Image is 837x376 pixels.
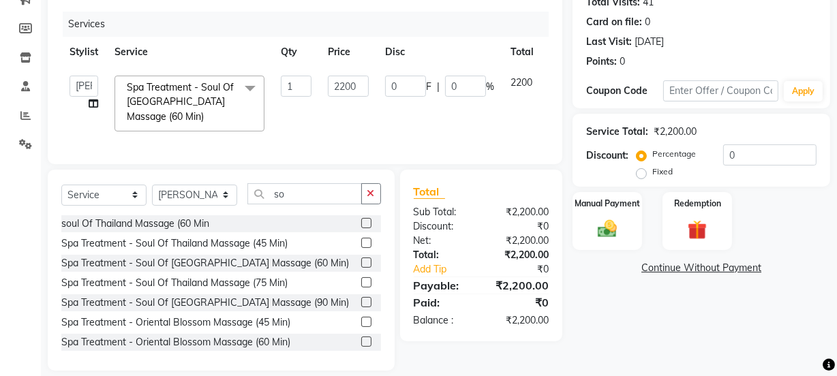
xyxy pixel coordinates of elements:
div: Spa Treatment - Soul Of Thailand Massage (75 Min) [61,276,288,290]
div: Points: [586,54,617,69]
div: [DATE] [635,35,664,49]
label: Redemption [674,198,721,210]
input: Search or Scan [247,183,362,204]
div: soul Of Thailand Massage (60 Min [61,217,209,231]
div: ₹2,200.00 [481,277,559,294]
div: Spa Treatment - Soul Of [GEOGRAPHIC_DATA] Massage (90 Min) [61,296,349,310]
div: ₹0 [481,294,559,311]
a: Add Tip [404,262,494,277]
div: ₹0 [494,262,559,277]
div: 0 [645,15,650,29]
label: Percentage [652,148,696,160]
img: _gift.svg [682,218,713,242]
img: _cash.svg [592,218,623,240]
div: ₹0 [481,219,559,234]
div: Discount: [586,148,628,163]
span: % [486,80,494,94]
div: Spa Treatment - Soul Of Thailand Massage (45 Min) [61,236,288,251]
span: Spa Treatment - Soul Of [GEOGRAPHIC_DATA] Massage (60 Min) [127,81,234,123]
th: Action [542,37,587,67]
th: Stylist [61,37,106,67]
th: Price [320,37,377,67]
a: x [204,110,210,123]
th: Service [106,37,273,67]
div: ₹2,200.00 [654,125,697,139]
div: Service Total: [586,125,648,139]
div: Services [63,12,559,37]
a: Continue Without Payment [575,261,827,275]
div: Sub Total: [404,205,481,219]
button: Apply [784,81,823,101]
th: Disc [377,37,502,67]
span: Total [414,185,445,199]
label: Fixed [652,166,673,178]
input: Enter Offer / Coupon Code [663,80,778,101]
div: Paid: [404,294,481,311]
div: Spa Treatment - Soul Of [GEOGRAPHIC_DATA] Massage (60 Min) [61,256,349,270]
div: ₹2,200.00 [481,234,559,248]
div: Payable: [404,277,481,294]
th: Qty [273,37,320,67]
th: Total [502,37,542,67]
div: Net: [404,234,481,248]
div: Card on file: [586,15,642,29]
div: Coupon Code [586,84,663,98]
div: ₹2,200.00 [481,313,559,328]
div: Spa Treatment - Oriental Blossom Massage (60 Min) [61,335,290,349]
div: 0 [620,54,625,69]
div: Total: [404,248,481,262]
span: 2200 [511,76,532,89]
div: Balance : [404,313,481,328]
div: ₹2,200.00 [481,248,559,262]
div: Discount: [404,219,481,234]
label: Manual Payment [575,198,640,210]
span: F [426,80,431,94]
div: ₹2,200.00 [481,205,559,219]
span: | [437,80,440,94]
div: Spa Treatment - Oriental Blossom Massage (45 Min) [61,315,290,330]
div: Last Visit: [586,35,632,49]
